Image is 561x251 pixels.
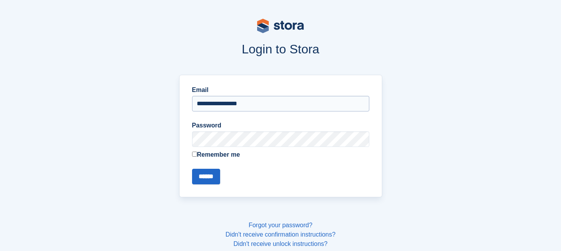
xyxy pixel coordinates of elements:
[257,19,304,33] img: stora-logo-53a41332b3708ae10de48c4981b4e9114cc0af31d8433b30ea865607fb682f29.svg
[192,150,369,159] label: Remember me
[233,240,327,247] a: Didn't receive unlock instructions?
[192,152,197,157] input: Remember me
[249,222,312,228] a: Forgot your password?
[192,85,369,95] label: Email
[226,231,335,238] a: Didn't receive confirmation instructions?
[30,42,531,56] h1: Login to Stora
[192,121,369,130] label: Password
